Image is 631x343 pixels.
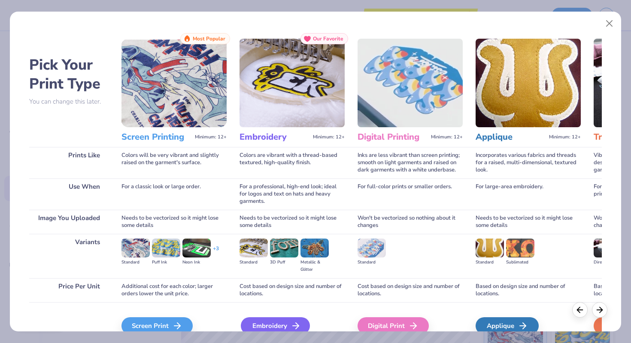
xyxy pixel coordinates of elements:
img: Standard [358,239,386,257]
div: Needs to be vectorized so it might lose some details [240,210,345,234]
div: Needs to be vectorized so it might lose some details [476,210,581,234]
img: Digital Printing [358,39,463,127]
div: Colors are vibrant with a thread-based textured, high-quality finish. [240,147,345,178]
div: Won't be vectorized so nothing about it changes [358,210,463,234]
div: For full-color prints or smaller orders. [358,178,463,210]
div: Standard [240,259,268,266]
div: Standard [121,259,150,266]
h3: Digital Printing [358,132,428,143]
div: Screen Print [121,317,193,334]
div: Image You Uploaded [29,210,109,234]
button: Close [601,15,618,32]
div: Needs to be vectorized so it might lose some details [121,210,227,234]
h3: Applique [476,132,546,143]
img: Embroidery [240,39,345,127]
div: Variants [29,234,109,278]
span: Minimum: 12+ [431,134,463,140]
h2: Pick Your Print Type [29,55,109,93]
span: Minimum: 12+ [549,134,581,140]
h3: Embroidery [240,132,309,143]
img: Metallic & Glitter [300,239,329,257]
div: Standard [476,259,504,266]
div: Neon Ink [182,259,211,266]
img: Sublimated [506,239,534,257]
div: Colors will be very vibrant and slightly raised on the garment's surface. [121,147,227,178]
div: Digital Print [358,317,429,334]
div: Standard [358,259,386,266]
h3: Screen Printing [121,132,191,143]
img: Applique [476,39,581,127]
div: Prints Like [29,147,109,178]
div: Sublimated [506,259,534,266]
div: Based on design size and number of locations. [476,278,581,302]
div: Price Per Unit [29,278,109,302]
div: Inks are less vibrant than screen printing; smooth on light garments and raised on dark garments ... [358,147,463,178]
div: 3D Puff [270,259,298,266]
div: + 3 [213,245,219,260]
div: Embroidery [241,317,310,334]
img: Screen Printing [121,39,227,127]
img: Direct-to-film [594,239,622,257]
img: 3D Puff [270,239,298,257]
img: Standard [476,239,504,257]
div: Cost based on design size and number of locations. [358,278,463,302]
span: Minimum: 12+ [195,134,227,140]
div: Puff Ink [152,259,180,266]
div: Additional cost for each color; larger orders lower the unit price. [121,278,227,302]
span: Minimum: 12+ [313,134,345,140]
div: Incorporates various fabrics and threads for a raised, multi-dimensional, textured look. [476,147,581,178]
div: Cost based on design size and number of locations. [240,278,345,302]
div: Use When [29,178,109,210]
img: Standard [240,239,268,257]
div: Metallic & Glitter [300,259,329,273]
p: You can change this later. [29,98,109,105]
span: Most Popular [193,36,225,42]
div: Applique [476,317,539,334]
div: For a professional, high-end look; ideal for logos and text on hats and heavy garments. [240,178,345,210]
img: Standard [121,239,150,257]
div: For a classic look or large order. [121,178,227,210]
div: For large-area embroidery. [476,178,581,210]
span: Our Favorite [313,36,343,42]
div: Direct-to-film [594,259,622,266]
img: Neon Ink [182,239,211,257]
img: Puff Ink [152,239,180,257]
